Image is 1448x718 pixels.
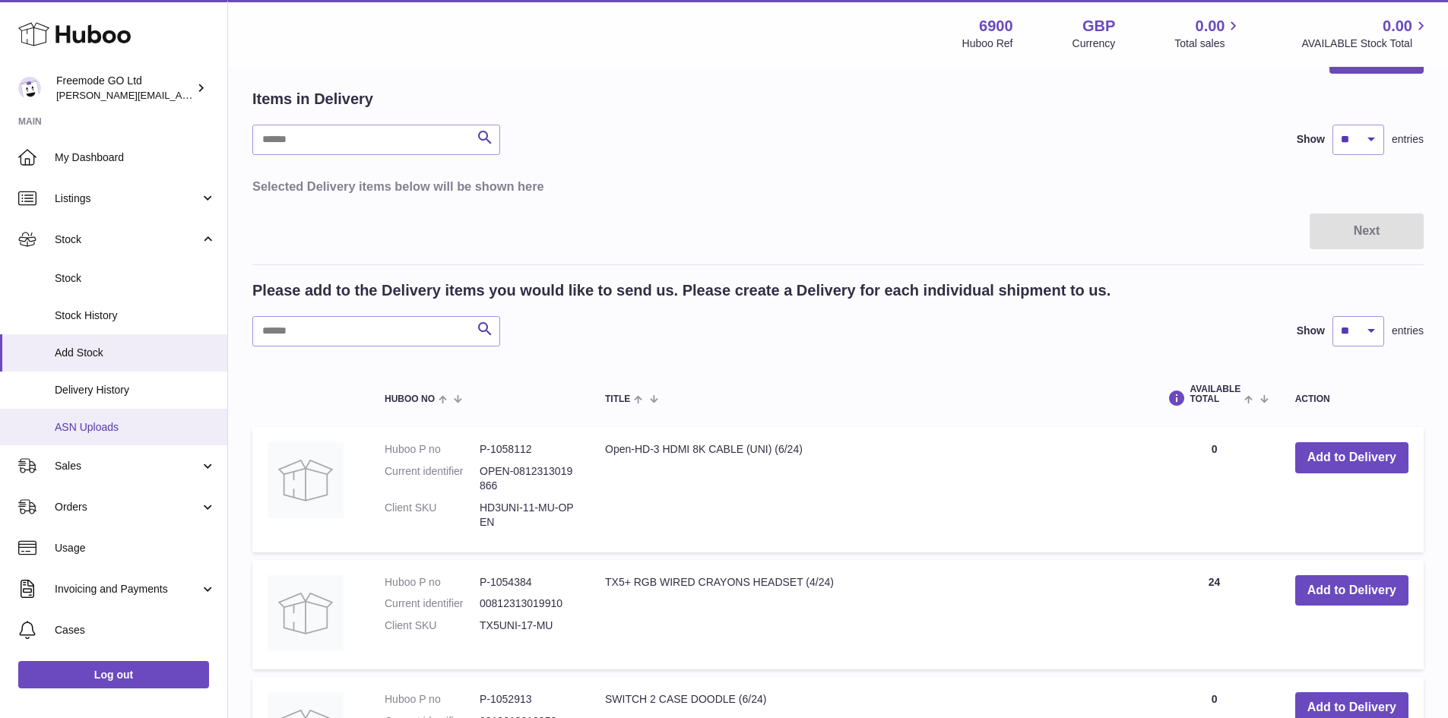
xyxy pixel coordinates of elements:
dt: Current identifier [385,464,480,493]
img: lenka.smikniarova@gioteck.com [18,77,41,100]
span: Total sales [1174,36,1242,51]
span: Sales [55,459,200,473]
a: 0.00 Total sales [1174,16,1242,51]
span: 0.00 [1383,16,1412,36]
span: 0.00 [1196,16,1225,36]
dt: Huboo P no [385,575,480,590]
dd: P-1052913 [480,692,575,707]
span: entries [1392,132,1424,147]
span: My Dashboard [55,150,216,165]
dd: 00812313019910 [480,596,575,611]
dt: Client SKU [385,501,480,530]
td: 24 [1149,560,1279,670]
span: Usage [55,541,216,555]
span: Stock History [55,308,216,323]
span: Delivery History [55,383,216,397]
span: Stock [55,271,216,286]
dt: Huboo P no [385,442,480,457]
dd: OPEN-0812313019866 [480,464,575,493]
div: Freemode GO Ltd [56,74,193,103]
span: Orders [55,500,200,514]
a: Log out [18,661,209,688]
span: ASN Uploads [55,420,216,435]
span: Stock [55,232,200,247]
button: Add to Delivery [1295,442,1408,473]
dd: P-1058112 [480,442,575,457]
span: entries [1392,324,1424,338]
dt: Huboo P no [385,692,480,707]
a: 0.00 AVAILABLE Stock Total [1301,16,1430,51]
span: Huboo no [385,394,435,404]
strong: GBP [1082,16,1115,36]
td: Open-HD-3 HDMI 8K CABLE (UNI) (6/24) [590,427,1149,552]
span: Add Stock [55,346,216,360]
strong: 6900 [979,16,1013,36]
span: [PERSON_NAME][EMAIL_ADDRESS][DOMAIN_NAME] [56,89,305,101]
dd: HD3UNI-11-MU-OPEN [480,501,575,530]
h2: Items in Delivery [252,89,373,109]
button: Add to Delivery [1295,575,1408,606]
span: AVAILABLE Total [1190,384,1240,404]
div: Currency [1073,36,1116,51]
div: Action [1295,394,1408,404]
dt: Current identifier [385,596,480,611]
img: Open-HD-3 HDMI 8K CABLE (UNI) (6/24) [268,442,344,518]
dt: Client SKU [385,618,480,633]
td: 0 [1149,427,1279,552]
span: AVAILABLE Stock Total [1301,36,1430,51]
label: Show [1297,324,1325,338]
dd: P-1054384 [480,575,575,590]
span: Invoicing and Payments [55,582,200,596]
label: Show [1297,132,1325,147]
h3: Selected Delivery items below will be shown here [252,178,1424,195]
dd: TX5UNI-17-MU [480,618,575,633]
h2: Please add to the Delivery items you would like to send us. Please create a Delivery for each ind... [252,280,1111,301]
div: Huboo Ref [962,36,1013,51]
td: TX5+ RGB WIRED CRAYONS HEADSET (4/24) [590,560,1149,670]
span: Listings [55,191,200,206]
span: Title [605,394,630,404]
img: TX5+ RGB WIRED CRAYONS HEADSET (4/24) [268,575,344,651]
span: Cases [55,623,216,637]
